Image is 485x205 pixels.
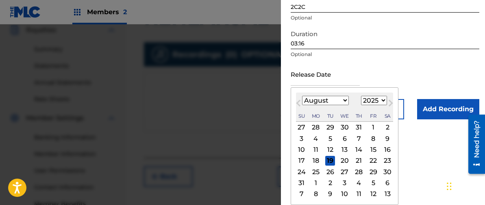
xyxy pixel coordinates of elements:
div: Choose Thursday, August 21st, 2025 [354,156,364,166]
span: Members [87,7,127,17]
div: Choose Monday, August 4th, 2025 [311,134,321,143]
div: Choose Friday, September 12th, 2025 [368,189,378,199]
div: Choose Friday, August 1st, 2025 [368,123,378,132]
div: Choose Monday, July 28th, 2025 [311,123,321,132]
div: Choose Saturday, September 13th, 2025 [383,189,392,199]
div: Choose Sunday, August 3rd, 2025 [297,134,307,143]
div: Choose Saturday, September 6th, 2025 [383,178,392,188]
div: Choose Wednesday, August 13th, 2025 [340,145,350,155]
button: Previous Month [292,98,305,111]
div: Choose Tuesday, August 26th, 2025 [325,167,335,177]
div: Choose Thursday, August 28th, 2025 [354,167,364,177]
div: Choose Monday, September 1st, 2025 [311,178,321,188]
div: Choose Tuesday, September 9th, 2025 [325,189,335,199]
div: Choose Sunday, August 10th, 2025 [297,145,307,155]
div: Wednesday [340,111,350,121]
div: Choose Thursday, July 31st, 2025 [354,123,364,132]
div: Choose Tuesday, September 2nd, 2025 [325,178,335,188]
div: Choose Friday, September 5th, 2025 [368,178,378,188]
iframe: Chat Widget [444,166,485,205]
div: Choose Wednesday, September 10th, 2025 [340,189,350,199]
div: Saturday [383,111,392,121]
div: Choose Monday, August 18th, 2025 [311,156,321,166]
div: Choose Saturday, August 9th, 2025 [383,134,392,143]
div: Choose Thursday, August 7th, 2025 [354,134,364,143]
div: Monday [311,111,321,121]
div: Tuesday [325,111,335,121]
div: Choose Monday, August 25th, 2025 [311,167,321,177]
button: Next Month [384,98,397,111]
div: Choose Tuesday, August 12th, 2025 [325,145,335,155]
div: Choose Tuesday, August 19th, 2025 [325,156,335,166]
div: Month August, 2025 [296,122,393,199]
div: Choose Sunday, August 31st, 2025 [297,178,307,188]
iframe: Resource Center [462,112,485,177]
div: Choose Saturday, August 30th, 2025 [383,167,392,177]
div: Choose Tuesday, July 29th, 2025 [325,123,335,132]
div: Choose Saturday, August 23rd, 2025 [383,156,392,166]
div: Choose Monday, September 8th, 2025 [311,189,321,199]
div: Choose Wednesday, September 3rd, 2025 [340,178,350,188]
div: Thursday [354,111,364,121]
div: Choose Friday, August 15th, 2025 [368,145,378,155]
div: Choose Friday, August 29th, 2025 [368,167,378,177]
div: Choose Thursday, September 4th, 2025 [354,178,364,188]
div: Choose Date [291,87,398,205]
div: Choose Thursday, September 11th, 2025 [354,189,364,199]
div: Choose Sunday, September 7th, 2025 [297,189,307,199]
div: Choose Friday, August 8th, 2025 [368,134,378,143]
div: Choose Thursday, August 14th, 2025 [354,145,364,155]
div: Choose Saturday, August 16th, 2025 [383,145,392,155]
div: Choose Monday, August 11th, 2025 [311,145,321,155]
div: Choose Sunday, August 24th, 2025 [297,167,307,177]
div: Choose Wednesday, August 27th, 2025 [340,167,350,177]
img: Top Rightsholders [72,7,82,17]
div: Choose Sunday, July 27th, 2025 [297,123,307,132]
div: Drag [447,174,452,199]
div: Choose Sunday, August 17th, 2025 [297,156,307,166]
div: Friday [368,111,378,121]
div: Choose Friday, August 22nd, 2025 [368,156,378,166]
div: Choose Wednesday, August 6th, 2025 [340,134,350,143]
div: Sunday [297,111,307,121]
div: Choose Saturday, August 2nd, 2025 [383,123,392,132]
div: Choose Wednesday, August 20th, 2025 [340,156,350,166]
span: 2 [123,8,127,16]
div: Choose Tuesday, August 5th, 2025 [325,134,335,143]
img: MLC Logo [10,6,41,18]
div: Choose Wednesday, July 30th, 2025 [340,123,350,132]
p: Optional [291,51,479,58]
